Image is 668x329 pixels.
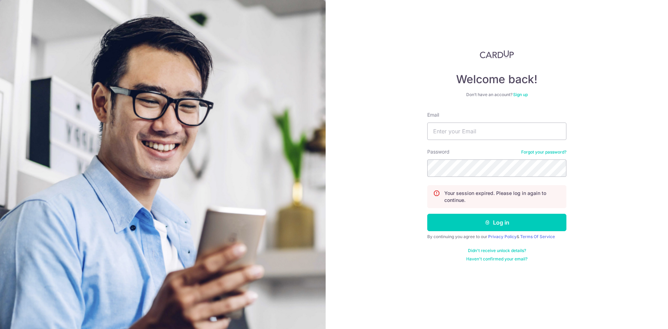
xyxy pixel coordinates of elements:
h4: Welcome back! [427,72,566,86]
a: Haven't confirmed your email? [466,256,527,262]
div: By continuing you agree to our & [427,234,566,240]
label: Email [427,111,439,118]
p: Your session expired. Please log in again to continue. [444,190,560,204]
a: Forgot your password? [521,149,566,155]
button: Log in [427,214,566,231]
a: Terms Of Service [520,234,555,239]
a: Privacy Policy [488,234,517,239]
div: Don’t have an account? [427,92,566,97]
a: Didn't receive unlock details? [468,248,526,253]
img: CardUp Logo [480,50,514,58]
label: Password [427,148,450,155]
a: Sign up [513,92,528,97]
input: Enter your Email [427,123,566,140]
